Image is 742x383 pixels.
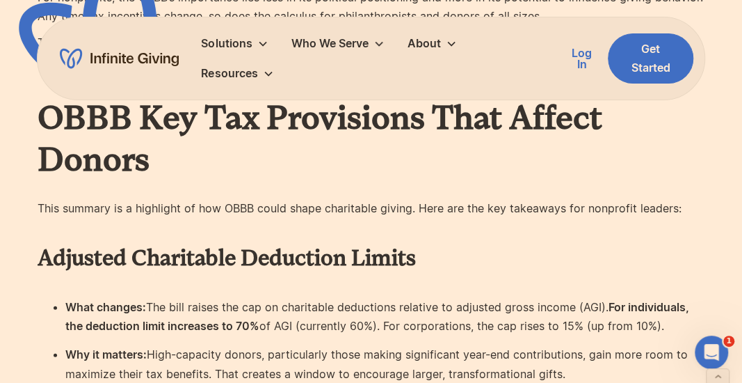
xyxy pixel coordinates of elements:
span: 1 [723,336,734,347]
a: home [60,47,179,70]
div: Who We Serve [280,29,396,58]
div: About [396,29,468,58]
div: Who We Serve [291,34,368,53]
a: Log In [567,45,597,72]
li: High-capacity donors, particularly those making significant year-end contributions, gain more roo... [65,345,705,383]
strong: Why it matters: [65,347,147,361]
strong: Adjusted Charitable Deduction Limits [38,245,416,271]
div: Solutions [201,34,252,53]
div: Solutions [190,29,280,58]
strong: What changes: [65,300,146,314]
div: Log In [567,47,597,70]
p: This summary is a highlight of how OBBB could shape charitable giving. Here are the key takeaways... [38,180,705,237]
div: Resources [190,58,285,88]
iframe: Intercom live chat [695,336,728,369]
div: Resources [201,64,257,83]
a: Get Started [608,33,693,84]
div: About [407,34,440,53]
p: ‍ [38,272,705,291]
li: The bill raises the cap on charitable deductions relative to adjusted gross income (AGI). of AGI ... [65,298,705,336]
